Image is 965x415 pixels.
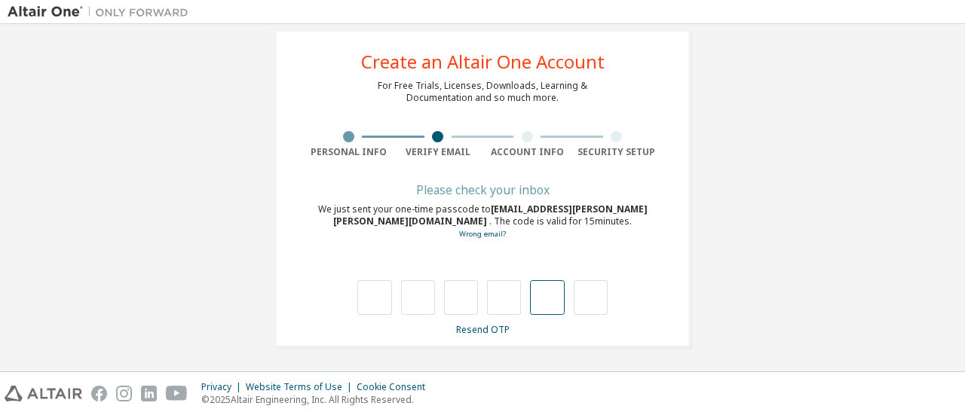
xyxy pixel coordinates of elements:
div: For Free Trials, Licenses, Downloads, Learning & Documentation and so much more. [378,80,587,104]
div: Verify Email [394,146,483,158]
div: Account Info [482,146,572,158]
img: facebook.svg [91,386,107,401]
p: © 2025 Altair Engineering, Inc. All Rights Reserved. [201,393,434,406]
div: Cookie Consent [357,381,434,393]
div: Security Setup [572,146,662,158]
img: youtube.svg [166,386,188,401]
div: Please check your inbox [304,185,661,194]
img: linkedin.svg [141,386,157,401]
div: Personal Info [304,146,394,158]
div: Website Terms of Use [246,381,357,393]
div: Create an Altair One Account [361,53,605,71]
span: [EMAIL_ADDRESS][PERSON_NAME][PERSON_NAME][DOMAIN_NAME] [333,203,648,227]
a: Resend OTP [456,323,510,336]
img: altair_logo.svg [5,386,82,401]
img: instagram.svg [116,386,132,401]
div: Privacy [201,381,246,393]
div: We just sent your one-time passcode to . The code is valid for 15 minutes. [304,203,661,240]
a: Go back to the registration form [459,229,506,239]
img: Altair One [8,5,196,20]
